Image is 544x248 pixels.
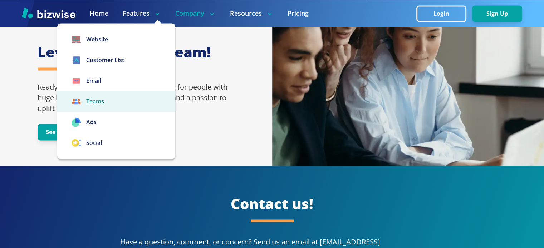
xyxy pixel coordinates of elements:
a: See open positions [38,129,107,136]
a: Login [416,10,472,17]
a: Social [57,132,175,153]
p: Company [175,9,216,18]
a: Teams [57,91,175,112]
a: Website [57,29,175,50]
button: Sign Up [472,5,522,22]
a: Pricing [288,9,309,18]
p: Features [123,9,161,18]
a: Sign Up [472,10,522,17]
a: Ads [57,112,175,132]
p: Ready to join our collective? We're looking for people with huge hearts, a strong sense of empath... [38,82,234,114]
button: Login [416,5,466,22]
button: See open positions [38,124,107,140]
h2: Contact us! [22,194,522,213]
h2: Level up. Join our team! [38,42,234,62]
p: Resources [230,9,273,18]
a: Customer List [57,50,175,70]
a: Home [90,9,108,18]
a: Email [57,70,175,91]
img: Bizwise Logo [22,7,75,18]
